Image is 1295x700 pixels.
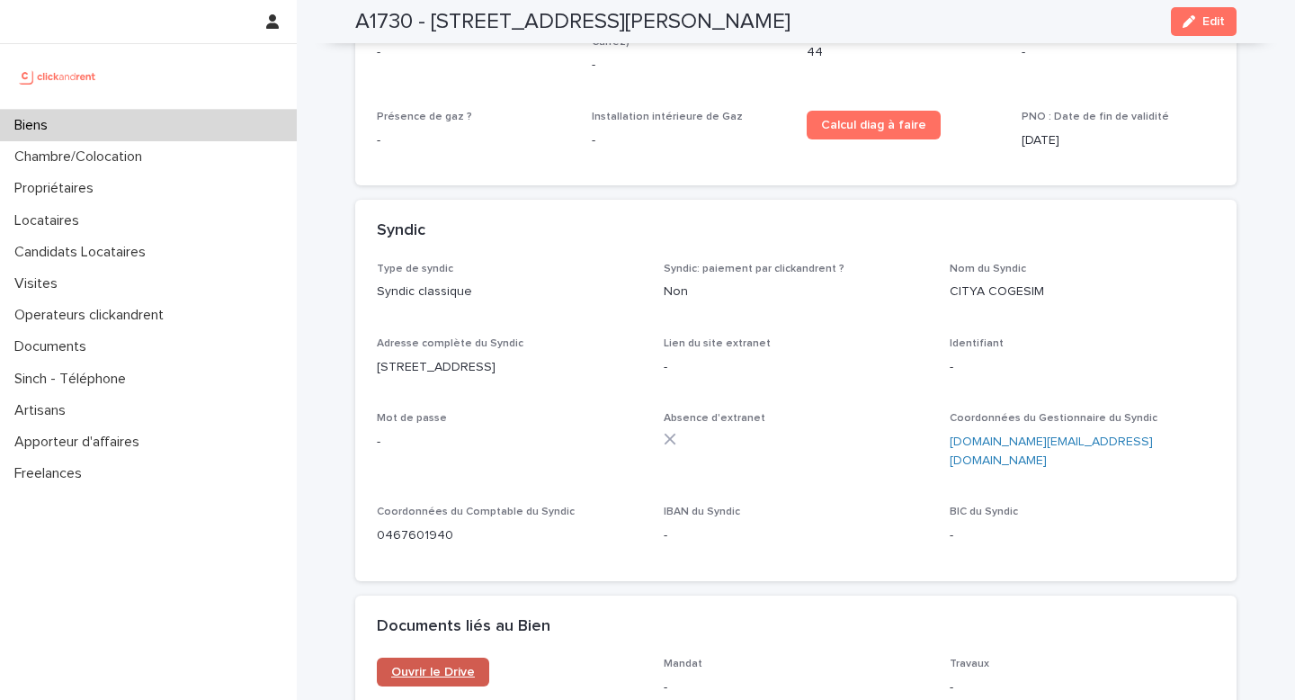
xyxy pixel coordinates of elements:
span: Coordonnées du Gestionnaire du Syndic [950,413,1157,424]
p: - [664,358,929,377]
span: BIC du Syndic [950,507,1018,517]
p: Apporteur d'affaires [7,434,154,451]
p: Non [664,283,929,301]
p: - [664,678,929,697]
p: - [377,131,570,150]
p: - [592,131,785,150]
span: Adresse complète du Syndic [377,338,523,349]
a: Calcul diag à faire [807,111,941,139]
p: Biens [7,117,62,134]
p: Sinch - Téléphone [7,371,140,388]
p: - [592,56,785,75]
p: - [377,433,642,452]
span: Identifiant [950,338,1004,349]
img: UCB0brd3T0yccxBKYDjQ [14,58,102,94]
p: [DATE] [1022,131,1215,150]
ringoverc2c-84e06f14122c: Call with Ringover [377,529,453,542]
p: Operateurs clickandrent [7,307,178,324]
p: Artisans [7,402,80,419]
ringoverc2c-number-84e06f14122c: 0467601940 [377,529,453,542]
a: Ouvrir le Drive [377,658,489,687]
span: Mandat [664,659,702,669]
p: [STREET_ADDRESS] [377,358,642,377]
span: Calcul diag à faire [821,119,926,131]
span: Lien du site extranet [664,338,771,349]
p: Freelances [7,465,96,482]
p: - [950,678,1215,697]
button: Edit [1171,7,1237,36]
h2: Documents liés au Bien [377,617,550,637]
span: Mot de passe [377,413,447,424]
p: 44 [807,43,1000,62]
span: IBAN du Syndic [664,507,740,517]
h2: Syndic [377,221,425,241]
span: Nom du Syndic [950,264,1026,274]
p: Propriétaires [7,180,108,197]
p: - [950,358,1215,377]
p: Documents [7,338,101,355]
p: CITYA COGESIM [950,283,1215,301]
span: Absence d'extranet [664,413,765,424]
span: Syndic: paiement par clickandrent ? [664,264,844,274]
p: Locataires [7,212,94,229]
span: Installation intérieure de Gaz [592,112,743,122]
span: Travaux [950,659,989,669]
span: Coordonnées du Comptable du Syndic [377,507,575,517]
h2: A1730 - [STREET_ADDRESS][PERSON_NAME] [355,9,790,35]
span: Type de syndic [377,264,453,274]
p: Syndic classique [377,283,642,301]
span: PNO : Date de fin de validité [1022,112,1169,122]
a: [DOMAIN_NAME][EMAIL_ADDRESS][DOMAIN_NAME] [950,435,1153,467]
span: Edit [1202,15,1225,28]
p: Visites [7,275,72,292]
p: Chambre/Colocation [7,148,156,166]
span: Ouvrir le Drive [391,666,475,678]
p: - [377,43,570,62]
p: - [1022,43,1215,62]
p: Candidats Locataires [7,244,160,261]
span: Présence de gaz ? [377,112,472,122]
p: - [664,526,929,545]
p: - [950,526,1215,545]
